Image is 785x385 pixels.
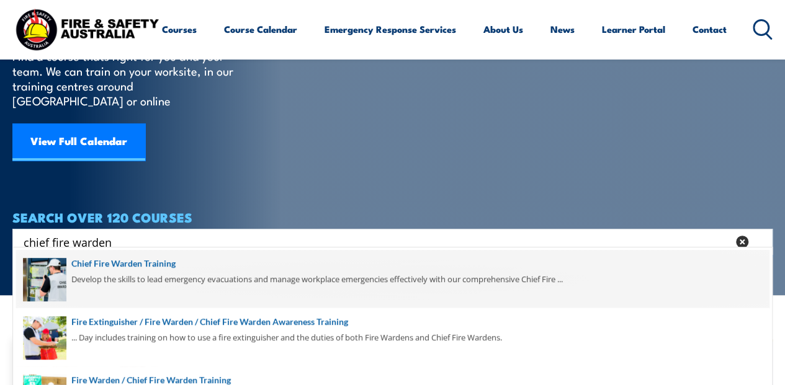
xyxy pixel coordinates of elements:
[24,232,728,251] input: Search input
[12,123,145,161] a: View Full Calendar
[23,315,762,329] a: Fire Extinguisher / Fire Warden / Chief Fire Warden Awareness Training
[483,14,523,44] a: About Us
[325,14,456,44] a: Emergency Response Services
[693,14,727,44] a: Contact
[12,48,239,108] p: Find a course thats right for you and your team. We can train on your worksite, in our training c...
[602,14,665,44] a: Learner Portal
[162,14,197,44] a: Courses
[224,14,297,44] a: Course Calendar
[751,233,768,250] button: Search magnifier button
[12,210,773,224] h4: SEARCH OVER 120 COURSES
[26,233,730,250] form: Search form
[23,257,762,270] a: Chief Fire Warden Training
[550,14,575,44] a: News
